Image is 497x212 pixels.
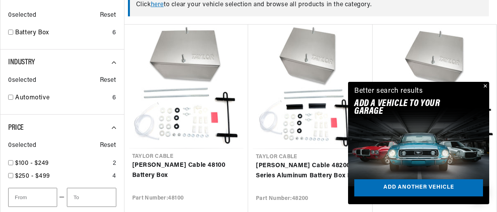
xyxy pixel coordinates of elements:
[67,188,116,207] input: To
[354,86,423,97] div: Better search results
[15,173,50,179] span: $250 - $499
[112,93,116,103] div: 6
[8,124,24,132] span: Price
[8,58,35,66] span: Industry
[8,188,57,207] input: From
[8,76,36,86] span: 0 selected
[15,93,109,103] a: Automotive
[480,82,489,91] button: Close
[132,161,241,180] a: [PERSON_NAME] Cable 48100 Battery Box
[113,159,116,169] div: 2
[100,141,116,151] span: Reset
[8,141,36,151] span: 0 selected
[8,11,36,21] span: 0 selected
[15,160,49,166] span: $100 - $249
[354,100,464,116] h2: Add A VEHICLE to your garage
[151,2,164,8] a: here
[354,179,483,197] a: Add another vehicle
[112,28,116,38] div: 6
[15,28,109,38] a: Battery Box
[59,193,65,203] span: —
[100,11,116,21] span: Reset
[100,76,116,86] span: Reset
[112,171,116,182] div: 4
[256,161,365,181] a: [PERSON_NAME] Cable 48200 200 Series Aluminum Battery Box Kit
